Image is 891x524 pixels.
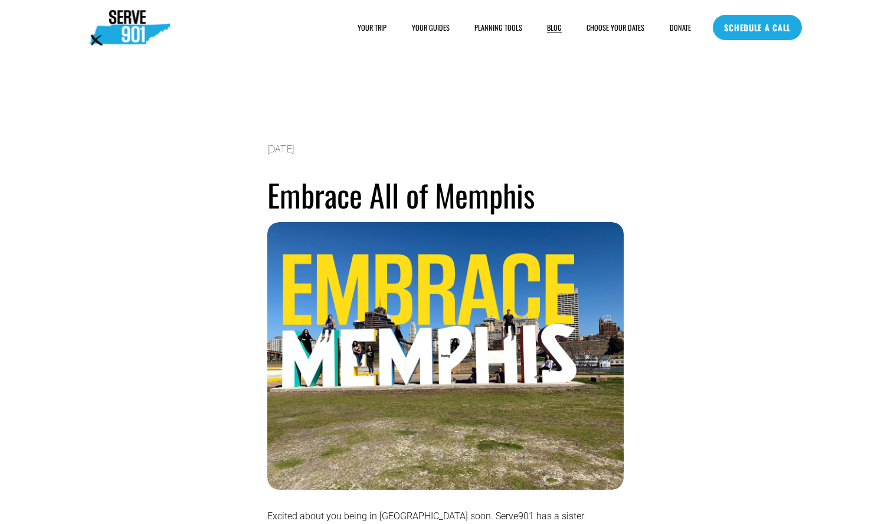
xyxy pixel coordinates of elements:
[358,22,386,34] a: folder dropdown
[267,144,294,155] span: [DATE]
[713,15,802,41] a: SCHEDULE A CALL
[587,22,644,34] a: CHOOSE YOUR DATES
[474,22,522,34] a: folder dropdown
[670,22,691,34] a: DONATE
[474,22,522,32] span: PLANNING TOOLS
[547,22,562,34] a: BLOG
[358,22,386,32] span: YOUR TRIP
[267,173,624,216] h1: Embrace All of Memphis
[89,10,171,45] img: Serve901
[412,22,450,34] a: YOUR GUIDES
